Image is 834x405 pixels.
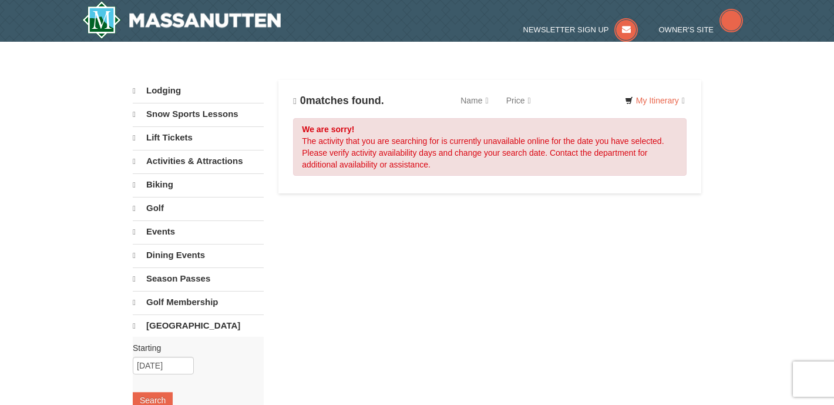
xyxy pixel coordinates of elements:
span: Owner's Site [659,25,714,34]
strong: We are sorry! [302,125,354,134]
a: Lift Tickets [133,126,264,149]
div: The activity that you are searching for is currently unavailable online for the date you have sel... [293,118,687,176]
a: Dining Events [133,244,264,266]
a: Season Passes [133,267,264,290]
a: Golf Membership [133,291,264,313]
a: [GEOGRAPHIC_DATA] [133,314,264,337]
a: Activities & Attractions [133,150,264,172]
a: My Itinerary [617,92,692,109]
a: Snow Sports Lessons [133,103,264,125]
img: Massanutten Resort Logo [82,1,281,39]
a: Massanutten Resort [82,1,281,39]
h4: matches found. [293,95,384,107]
label: Starting [133,342,255,354]
a: Price [497,89,540,112]
a: Golf [133,197,264,219]
span: Newsletter Sign Up [523,25,609,34]
span: 0 [300,95,306,106]
a: Lodging [133,80,264,102]
a: Biking [133,173,264,196]
a: Name [452,89,497,112]
a: Events [133,220,264,243]
a: Newsletter Sign Up [523,25,638,34]
a: Owner's Site [659,25,744,34]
